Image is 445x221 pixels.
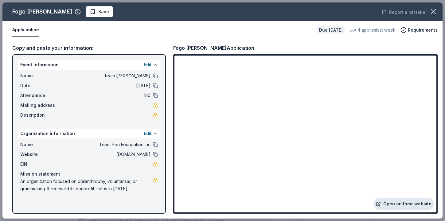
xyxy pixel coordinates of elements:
span: 120 [61,92,150,99]
span: Save [98,8,109,15]
a: Open on their website [373,198,434,210]
button: Apply online [12,24,39,37]
span: Attendance [20,92,61,99]
span: [DOMAIN_NAME] [61,151,150,158]
div: Organization information [18,129,160,138]
button: Edit [144,61,152,68]
button: Save [86,6,113,17]
span: Name [20,72,61,79]
div: Due [DATE] [317,26,345,34]
span: Date [20,82,61,89]
button: Report a mistake [382,9,425,16]
span: team [PERSON_NAME] [61,72,150,79]
span: EIN [20,161,61,168]
span: Name [20,141,61,148]
span: An organization focused on philanthrophy, voluntarism, or grantmaking. It received its nonprofit ... [20,178,153,192]
div: Fogo [PERSON_NAME] [12,7,72,17]
span: [DATE] [61,82,150,89]
button: Requirements [400,26,438,34]
div: Mission statement [20,170,158,178]
div: Copy and paste your information: [12,44,166,52]
span: Team Peri Foundation Inc [61,141,150,148]
span: Website [20,151,61,158]
span: Description [20,111,61,119]
button: Edit [144,130,152,137]
div: 4 applies last week [350,26,396,34]
div: Fogo [PERSON_NAME] Application [173,44,254,52]
span: Mailing address [20,102,61,109]
span: Requirements [408,26,438,34]
div: Event information [18,60,160,70]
